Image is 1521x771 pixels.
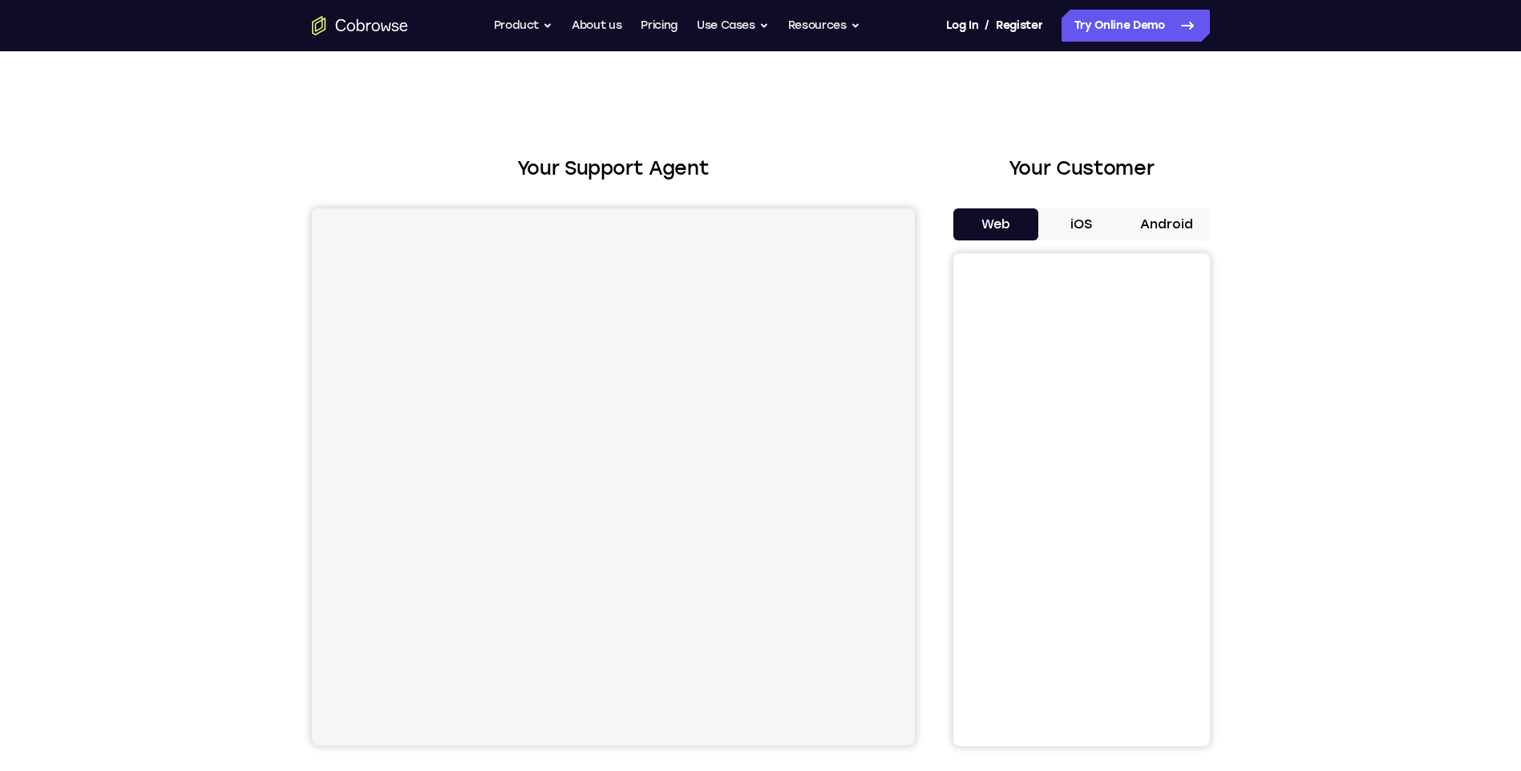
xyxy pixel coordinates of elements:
[494,10,553,42] button: Product
[953,208,1039,240] button: Web
[641,10,678,42] a: Pricing
[312,208,915,745] iframe: Agent
[788,10,860,42] button: Resources
[697,10,769,42] button: Use Cases
[572,10,621,42] a: About us
[946,10,978,42] a: Log In
[953,154,1210,183] h2: Your Customer
[985,16,989,35] span: /
[312,16,408,35] a: Go to the home page
[1038,208,1124,240] button: iOS
[312,154,915,183] h2: Your Support Agent
[996,10,1042,42] a: Register
[1062,10,1210,42] a: Try Online Demo
[1124,208,1210,240] button: Android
